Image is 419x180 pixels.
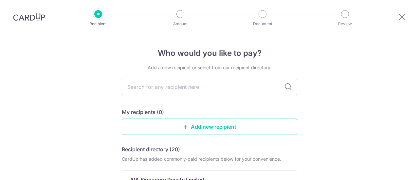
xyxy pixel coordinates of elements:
iframe: Opens a widget where you can find more information [377,160,412,177]
a: Add new recipient [122,119,297,135]
div: CardUp has added commonly-paid recipients below for your convenience. [122,156,297,162]
p: Recipient [74,21,122,27]
h4: Who would you like to pay? [122,47,297,59]
p: Review [321,21,369,27]
img: CardUp [13,13,45,21]
p: Document [238,21,287,27]
h5: Recipient directory (20) [122,145,180,153]
p: Amount [156,21,205,27]
input: Search for any recipient here [122,79,297,95]
div: Add a new recipient or select from our recipient directory. [122,64,297,71]
h5: My recipients (0) [122,108,164,116]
